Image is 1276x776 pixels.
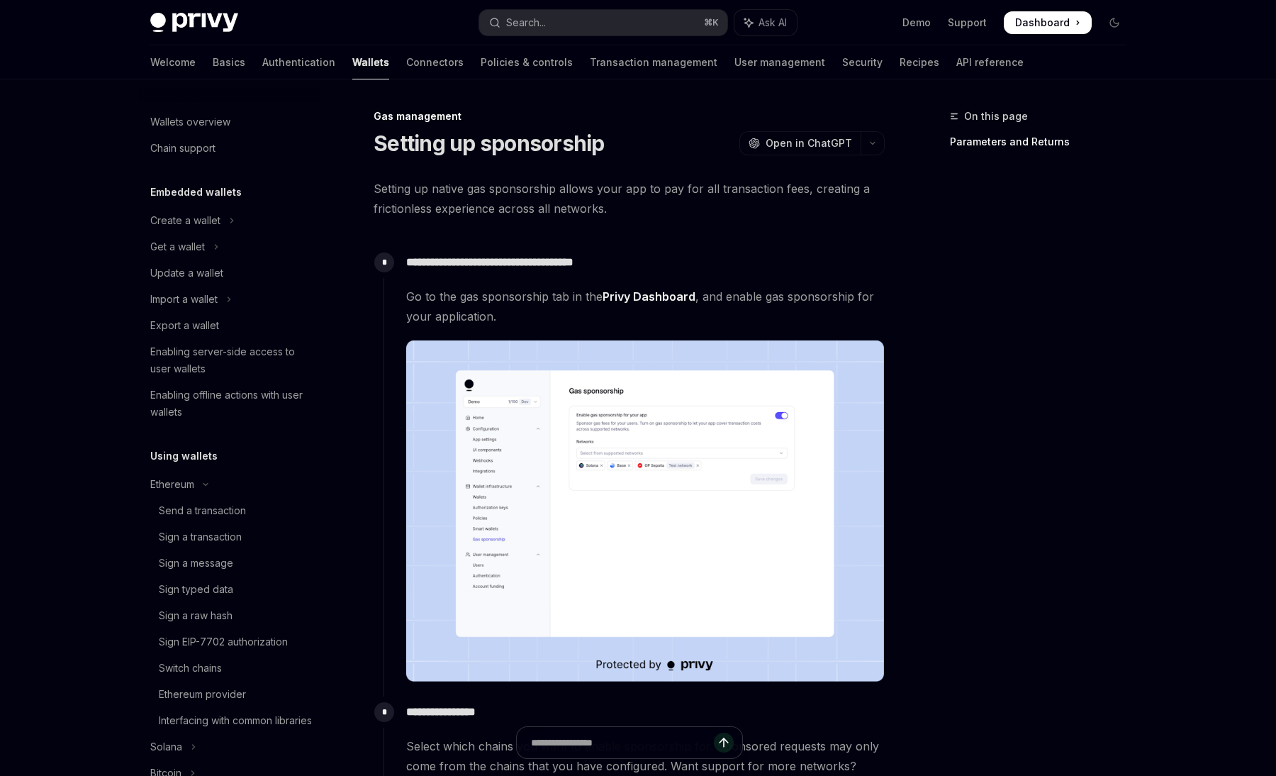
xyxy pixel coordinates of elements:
a: Demo [902,16,931,30]
div: Update a wallet [150,265,223,282]
div: Ethereum [150,476,194,493]
div: Sign EIP-7702 authorization [159,633,288,650]
a: Policies & controls [481,45,573,79]
input: Ask a question... [531,727,714,758]
span: On this page [964,108,1028,125]
div: Wallets overview [150,113,230,131]
div: Get a wallet [150,238,205,255]
span: ⌘ K [704,17,719,28]
span: Go to the gas sponsorship tab in the , and enable gas sponsorship for your application. [406,287,884,326]
h5: Using wallets [150,448,218,465]
div: Search... [506,14,546,31]
a: Enabling server-side access to user wallets [139,339,320,382]
a: Wallets overview [139,109,320,135]
span: Dashboard [1015,16,1070,30]
button: Open in ChatGPT [739,131,861,155]
a: Update a wallet [139,260,320,286]
div: Chain support [150,140,216,157]
a: Interfacing with common libraries [139,708,320,733]
div: Interfacing with common libraries [159,712,312,729]
a: Export a wallet [139,313,320,338]
a: Authentication [262,45,335,79]
h5: Embedded wallets [150,184,242,201]
a: Transaction management [590,45,717,79]
a: Security [842,45,883,79]
div: Sign a message [159,555,233,572]
a: Send a transaction [139,498,320,523]
a: Enabling offline actions with user wallets [139,382,320,425]
a: Sign a raw hash [139,603,320,628]
button: Toggle Import a wallet section [139,287,320,312]
div: Enabling server-side access to user wallets [150,343,312,377]
a: Dashboard [1004,11,1092,34]
button: Send message [714,733,734,753]
a: Basics [213,45,245,79]
div: Send a transaction [159,502,246,519]
a: Recipes [900,45,939,79]
a: API reference [956,45,1024,79]
div: Solana [150,738,182,755]
span: Ask AI [759,16,787,30]
a: Welcome [150,45,196,79]
div: Ethereum provider [159,686,246,703]
a: Ethereum provider [139,682,320,707]
div: Import a wallet [150,291,218,308]
a: Switch chains [139,655,320,681]
div: Sign typed data [159,581,233,598]
a: Parameters and Returns [950,131,1137,153]
div: Gas management [374,109,885,123]
h1: Setting up sponsorship [374,131,605,156]
button: Toggle Solana section [139,734,320,760]
a: Sign a message [139,550,320,576]
span: Setting up native gas sponsorship allows your app to pay for all transaction fees, creating a fri... [374,179,885,218]
div: Enabling offline actions with user wallets [150,387,312,421]
a: User management [734,45,825,79]
div: Sign a raw hash [159,607,233,624]
a: Wallets [352,45,389,79]
a: Privy Dashboard [603,289,695,304]
div: Create a wallet [150,212,220,229]
a: Sign EIP-7702 authorization [139,629,320,655]
button: Toggle Create a wallet section [139,208,320,233]
button: Open search [479,10,727,35]
div: Export a wallet [150,317,219,334]
button: Toggle Ethereum section [139,472,320,497]
div: Sign a transaction [159,528,242,545]
a: Sign typed data [139,577,320,602]
button: Toggle Get a wallet section [139,234,320,260]
button: Toggle dark mode [1103,11,1126,34]
img: dark logo [150,13,238,33]
button: Toggle assistant panel [734,10,797,35]
span: Open in ChatGPT [766,136,852,150]
a: Chain support [139,135,320,161]
a: Support [948,16,987,30]
img: images/gas-sponsorship.png [406,340,884,682]
a: Sign a transaction [139,524,320,550]
a: Connectors [406,45,464,79]
div: Switch chains [159,660,222,677]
